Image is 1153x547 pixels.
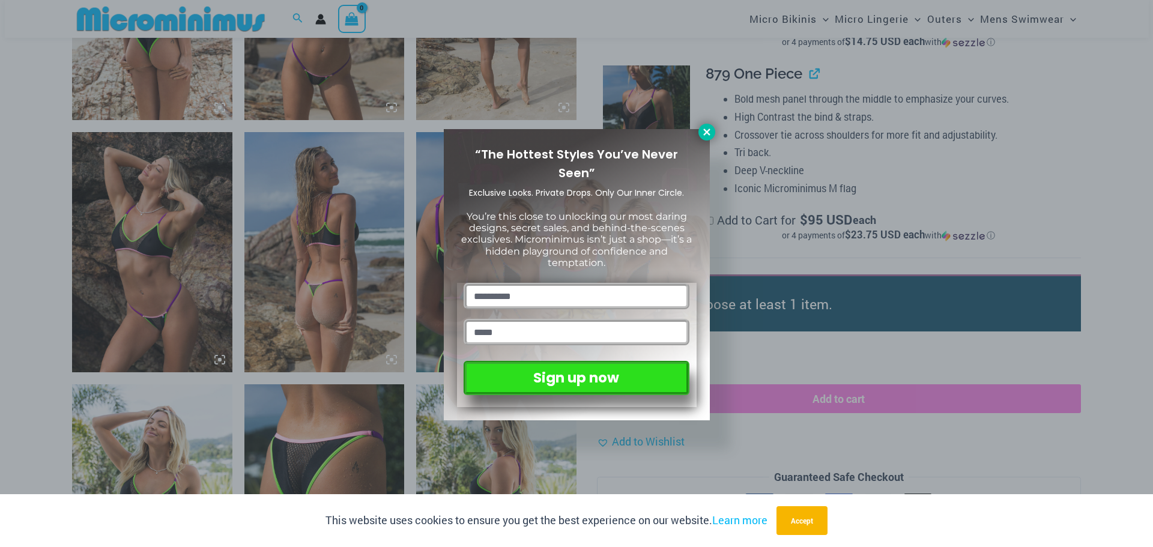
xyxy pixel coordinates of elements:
button: Sign up now [464,361,689,395]
span: You’re this close to unlocking our most daring designs, secret sales, and behind-the-scenes exclu... [461,211,692,268]
p: This website uses cookies to ensure you get the best experience on our website. [325,512,767,530]
a: Learn more [712,513,767,527]
span: “The Hottest Styles You’ve Never Seen” [475,146,678,181]
span: Exclusive Looks. Private Drops. Only Our Inner Circle. [469,187,684,199]
button: Close [698,124,715,141]
button: Accept [776,506,828,535]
